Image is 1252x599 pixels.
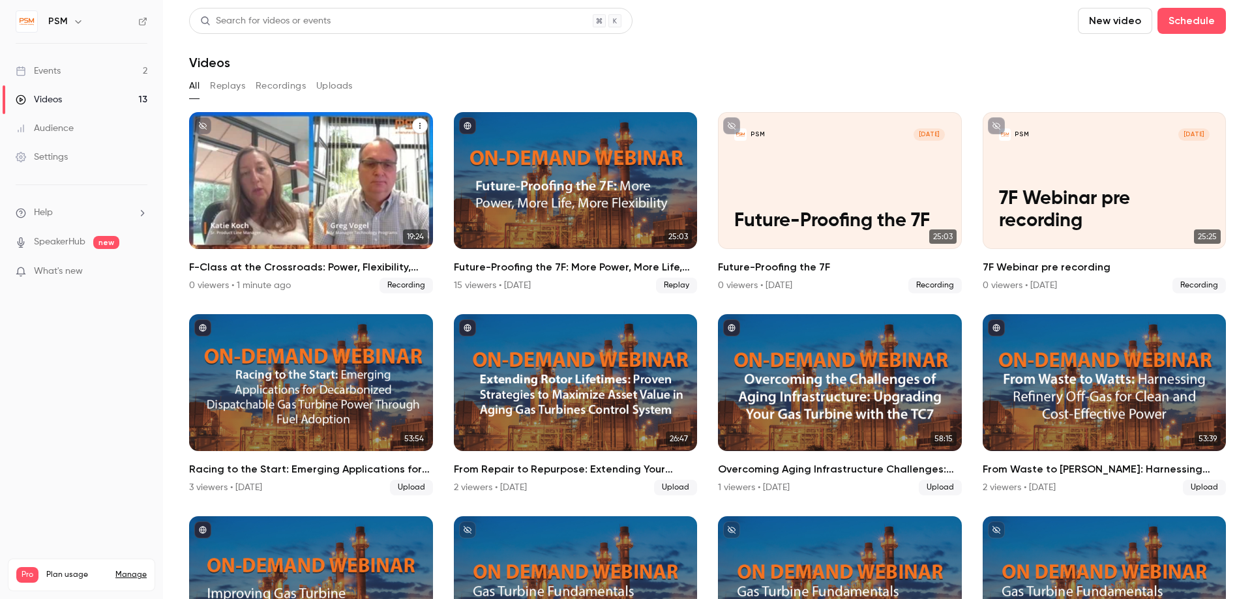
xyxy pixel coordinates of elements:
[666,431,692,446] span: 26:47
[132,266,147,278] iframe: Noticeable Trigger
[16,151,68,164] div: Settings
[400,431,428,446] span: 53:54
[16,567,38,583] span: Pro
[751,130,765,139] p: PSM
[16,93,62,106] div: Videos
[189,279,291,292] div: 0 viewers • 1 minute ago
[988,319,1005,336] button: published
[194,319,211,336] button: published
[189,461,433,477] h2: Racing to the Start: Emerging Applications for Decarbonized Dispatchable Gas Turbine Power Throug...
[999,128,1011,141] img: 7F Webinar pre recording
[718,481,790,494] div: 1 viewers • [DATE]
[390,480,433,495] span: Upload
[115,570,147,580] a: Manage
[189,259,433,275] h2: F-Class at the Crossroads: Power, Flexibility, and the Path to 2030 recording
[454,279,531,292] div: 15 viewers • [DATE]
[16,11,37,32] img: PSM
[189,314,433,495] li: Racing to the Start: Emerging Applications for Decarbonized Dispatchable Gas Turbine Power Throug...
[200,14,331,28] div: Search for videos or events
[1178,128,1210,141] span: [DATE]
[718,259,962,275] h2: Future-Proofing the 7F
[34,206,53,220] span: Help
[459,117,476,134] button: published
[454,461,698,477] h2: From Repair to Repurpose: Extending Your Rotor's Lifetime
[983,112,1227,293] li: 7F Webinar pre recording
[718,461,962,477] h2: Overcoming Aging Infrastructure Challenges: Upgrading Your Gas Turbine with the TC7 Control System
[718,112,962,293] a: Future-Proofing the 7FPSM[DATE]Future-Proofing the 7F25:03Future-Proofing the 7F0 viewers • [DATE...
[454,112,698,293] li: Future-Proofing the 7F: More Power, More Life, More Flexibility
[459,319,476,336] button: published
[999,188,1210,233] p: 7F Webinar pre recording
[16,206,147,220] li: help-dropdown-opener
[454,481,527,494] div: 2 viewers • [DATE]
[194,521,211,538] button: published
[210,76,245,96] button: Replays
[931,431,957,446] span: 58:15
[1183,480,1226,495] span: Upload
[654,480,697,495] span: Upload
[908,278,962,293] span: Recording
[380,278,433,293] span: Recording
[256,76,306,96] button: Recordings
[16,122,74,135] div: Audience
[454,112,698,293] a: 25:03Future-Proofing the 7F: More Power, More Life, More Flexibility15 viewers • [DATE]Replay
[718,279,792,292] div: 0 viewers • [DATE]
[34,265,83,278] span: What's new
[919,480,962,495] span: Upload
[983,461,1227,477] h2: From Waste to [PERSON_NAME]: Harnessing Refinery Off-Gas for Clean and Cost-Effective Power!
[189,112,433,293] a: 19:24F-Class at the Crossroads: Power, Flexibility, and the Path to 2030 recording0 viewers • 1 m...
[1194,229,1221,244] span: 25:25
[454,314,698,495] li: From Repair to Repurpose: Extending Your Rotor's Lifetime
[734,211,945,233] p: Future-Proofing the 7F
[983,259,1227,275] h2: 7F Webinar pre recording
[189,55,230,70] h1: Videos
[723,319,740,336] button: published
[983,112,1227,293] a: 7F Webinar pre recordingPSM[DATE]7F Webinar pre recording25:257F Webinar pre recording0 viewers •...
[189,314,433,495] a: 53:54Racing to the Start: Emerging Applications for Decarbonized Dispatchable Gas Turbine Power T...
[189,8,1226,591] section: Videos
[48,15,68,28] h6: PSM
[929,229,957,244] span: 25:03
[403,229,428,244] span: 19:24
[983,314,1227,495] a: 53:39From Waste to [PERSON_NAME]: Harnessing Refinery Off-Gas for Clean and Cost-Effective Power!...
[1172,278,1226,293] span: Recording
[723,117,740,134] button: unpublished
[93,236,119,249] span: new
[189,481,262,494] div: 3 viewers • [DATE]
[983,314,1227,495] li: From Waste to Watts: Harnessing Refinery Off-Gas for Clean and Cost-Effective Power!
[664,229,692,244] span: 25:03
[988,117,1005,134] button: unpublished
[1078,8,1152,34] button: New video
[194,117,211,134] button: unpublished
[1195,431,1221,446] span: 53:39
[723,521,740,538] button: unpublished
[34,235,85,249] a: SpeakerHub
[718,112,962,293] li: Future-Proofing the 7F
[914,128,945,141] span: [DATE]
[189,76,200,96] button: All
[16,65,61,78] div: Events
[459,521,476,538] button: unpublished
[718,314,962,495] a: 58:15Overcoming Aging Infrastructure Challenges: Upgrading Your Gas Turbine with the TC7 Control ...
[454,259,698,275] h2: Future-Proofing the 7F: More Power, More Life, More Flexibility
[316,76,353,96] button: Uploads
[983,279,1057,292] div: 0 viewers • [DATE]
[734,128,747,141] img: Future-Proofing the 7F
[454,314,698,495] a: 26:47From Repair to Repurpose: Extending Your Rotor's Lifetime2 viewers • [DATE]Upload
[983,481,1056,494] div: 2 viewers • [DATE]
[1157,8,1226,34] button: Schedule
[988,521,1005,538] button: unpublished
[718,314,962,495] li: Overcoming Aging Infrastructure Challenges: Upgrading Your Gas Turbine with the TC7 Control System
[1015,130,1029,139] p: PSM
[656,278,697,293] span: Replay
[46,570,108,580] span: Plan usage
[189,112,433,293] li: F-Class at the Crossroads: Power, Flexibility, and the Path to 2030 recording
